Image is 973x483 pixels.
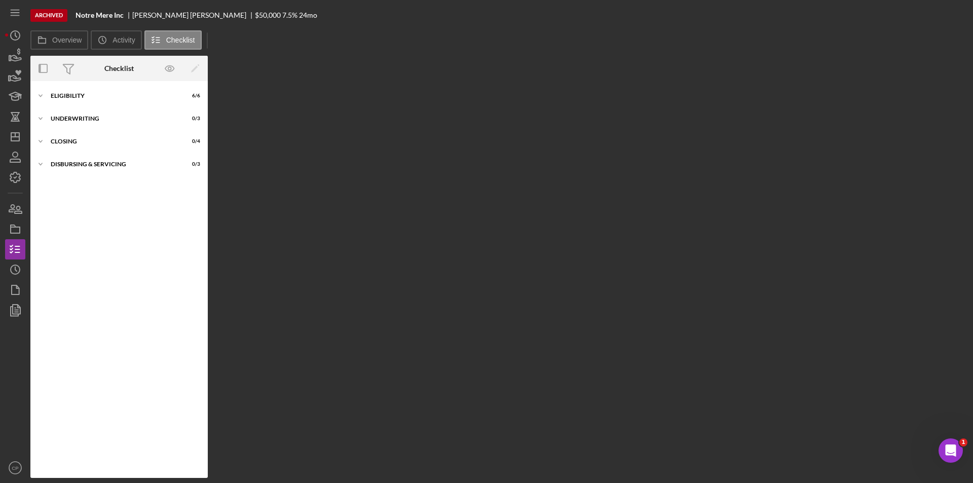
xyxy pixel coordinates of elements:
div: [PERSON_NAME] [PERSON_NAME] [132,11,255,19]
div: 0 / 3 [182,161,200,167]
label: Overview [52,36,82,44]
button: CP [5,458,25,478]
div: Checklist [104,64,134,72]
label: Activity [113,36,135,44]
button: Checklist [144,30,202,50]
label: Checklist [166,36,195,44]
div: Disbursing & Servicing [51,161,175,167]
div: Underwriting [51,116,175,122]
div: Eligibility [51,93,175,99]
span: 1 [959,438,967,447]
div: 0 / 4 [182,138,200,144]
div: $50,000 [255,11,281,19]
b: Notre Mere Inc [76,11,124,19]
text: CP [12,465,18,471]
div: 24 mo [299,11,317,19]
div: Closing [51,138,175,144]
div: 0 / 3 [182,116,200,122]
button: Activity [91,30,141,50]
iframe: Intercom live chat [939,438,963,463]
div: Archived [30,9,67,22]
div: 6 / 6 [182,93,200,99]
div: 7.5 % [282,11,297,19]
button: Overview [30,30,88,50]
